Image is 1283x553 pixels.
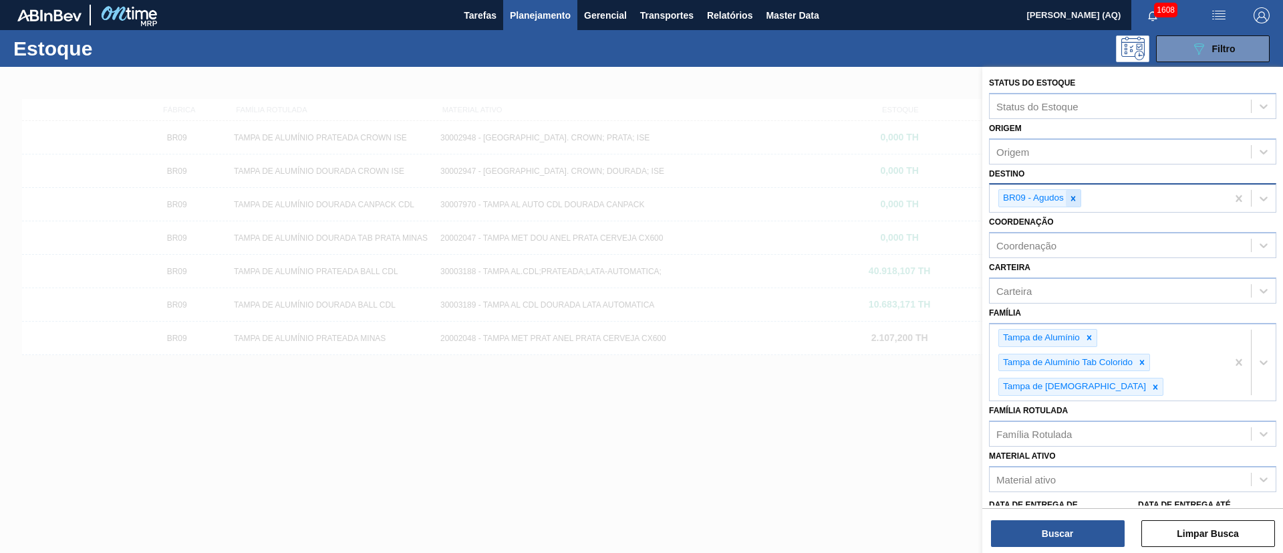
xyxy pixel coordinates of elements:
img: userActions [1211,7,1227,23]
img: TNhmsLtSVTkK8tSr43FrP2fwEKptu5GPRR3wAAAABJRU5ErkJggg== [17,9,82,21]
label: Família [989,308,1021,318]
span: Filtro [1212,43,1236,54]
div: Tampa de Alumínio Tab Colorido [999,354,1135,371]
label: Coordenação [989,217,1054,227]
span: Master Data [766,7,819,23]
span: Gerencial [584,7,627,23]
span: 1608 [1154,3,1177,17]
label: Origem [989,124,1022,133]
label: Status do Estoque [989,78,1075,88]
span: Transportes [640,7,694,23]
span: Planejamento [510,7,571,23]
img: Logout [1254,7,1270,23]
div: Tampa de Alumínio [999,330,1082,346]
div: Família Rotulada [996,429,1072,440]
button: Filtro [1156,35,1270,62]
label: Data de Entrega de [989,500,1078,510]
label: Data de Entrega até [1138,500,1231,510]
div: Carteira [996,285,1032,296]
label: Família Rotulada [989,406,1068,415]
label: Material ativo [989,451,1056,461]
div: Origem [996,146,1029,157]
div: Status do Estoque [996,100,1079,112]
h1: Estoque [13,41,213,56]
span: Tarefas [464,7,496,23]
label: Destino [989,169,1024,179]
div: Tampa de [DEMOGRAPHIC_DATA] [999,378,1148,395]
div: Pogramando: nenhum usuário selecionado [1116,35,1149,62]
label: Carteira [989,263,1030,272]
div: BR09 - Agudos [999,190,1066,207]
div: Coordenação [996,240,1056,251]
button: Notificações [1131,6,1174,25]
div: Material ativo [996,473,1056,485]
span: Relatórios [707,7,752,23]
